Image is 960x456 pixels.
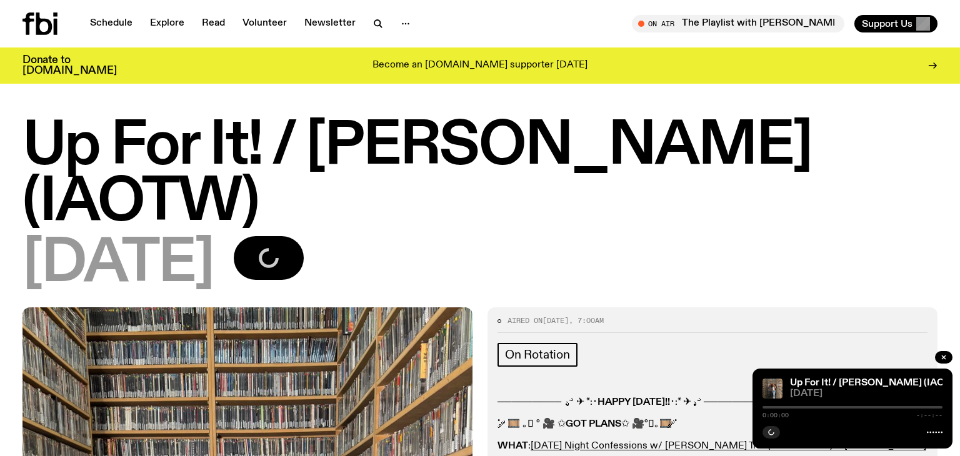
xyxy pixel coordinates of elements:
[542,315,569,325] span: [DATE]
[916,412,942,419] span: -:--:--
[82,15,140,32] a: Schedule
[22,119,937,231] h1: Up For It! / [PERSON_NAME] (IAOTW)
[497,397,927,409] p: ───────── .ೃ࿔ ✈︎ *:･ ･:* ✈︎ .ೃ࿔ ──────────
[22,236,214,292] span: [DATE]
[372,60,587,71] p: Become an [DOMAIN_NAME] supporter [DATE]
[194,15,232,32] a: Read
[497,441,528,451] strong: WHAT
[854,15,937,32] button: Support Us
[632,15,844,32] button: On AirThe Playlist with [PERSON_NAME]
[862,18,912,29] span: Support Us
[507,315,542,325] span: Aired on
[531,441,926,451] a: [DATE] Night Confessions w/ [PERSON_NAME] Trio (album launch) & [PERSON_NAME]
[790,389,942,399] span: [DATE]
[297,15,363,32] a: Newsletter
[762,412,789,419] span: 0:00:00
[142,15,192,32] a: Explore
[497,440,927,452] p: :
[497,419,927,430] p: ˚ ༘ 🎞️ ｡𖦹 ° 🎥 ✩ ✩ 🎥°𖦹｡🎞️ ༘˚
[497,343,577,367] a: On Rotation
[505,348,570,362] span: On Rotation
[569,315,604,325] span: , 7:00am
[235,15,294,32] a: Volunteer
[566,419,621,429] strong: GOT PLANS
[22,55,117,76] h3: Donate to [DOMAIN_NAME]
[597,397,670,407] strong: HAPPY [DATE]!!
